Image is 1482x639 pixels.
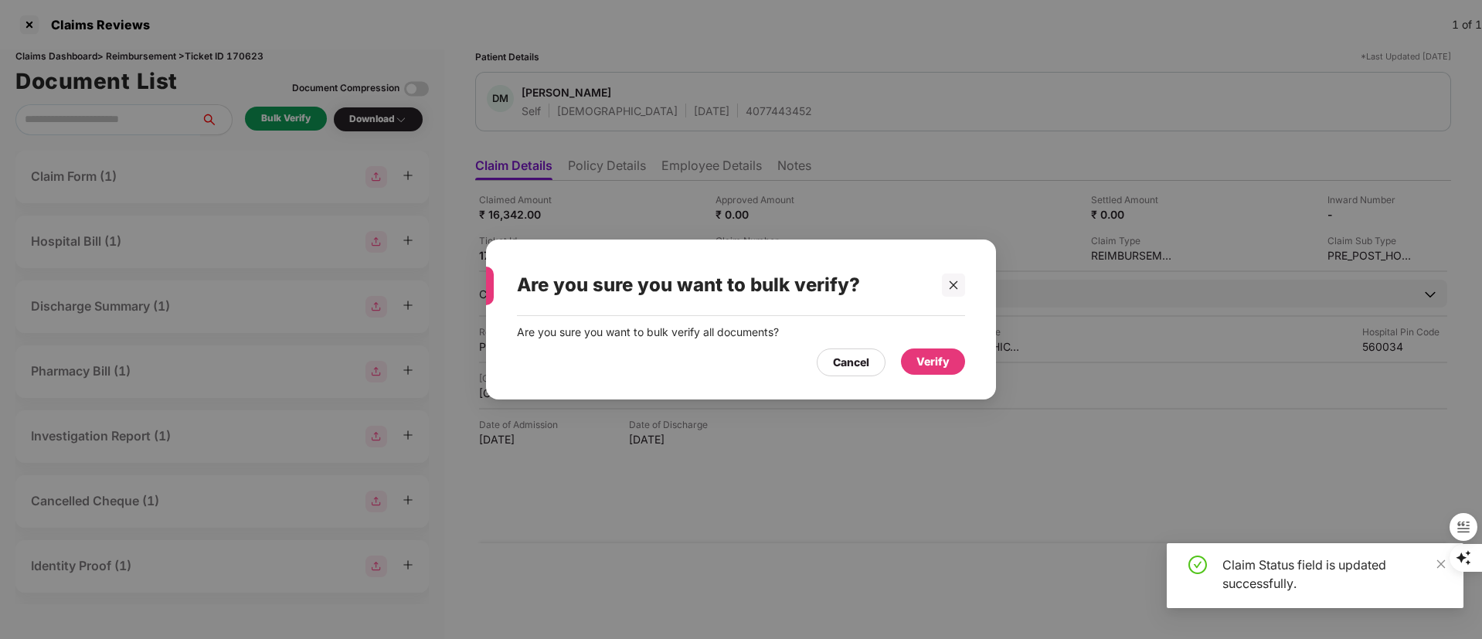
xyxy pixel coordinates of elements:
[948,280,959,291] span: close
[1188,556,1207,574] span: check-circle
[916,353,950,370] div: Verify
[833,354,869,371] div: Cancel
[517,255,928,315] div: Are you sure you want to bulk verify?
[1436,559,1446,569] span: close
[517,324,965,341] div: Are you sure you want to bulk verify all documents?
[1222,556,1445,593] div: Claim Status field is updated successfully.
